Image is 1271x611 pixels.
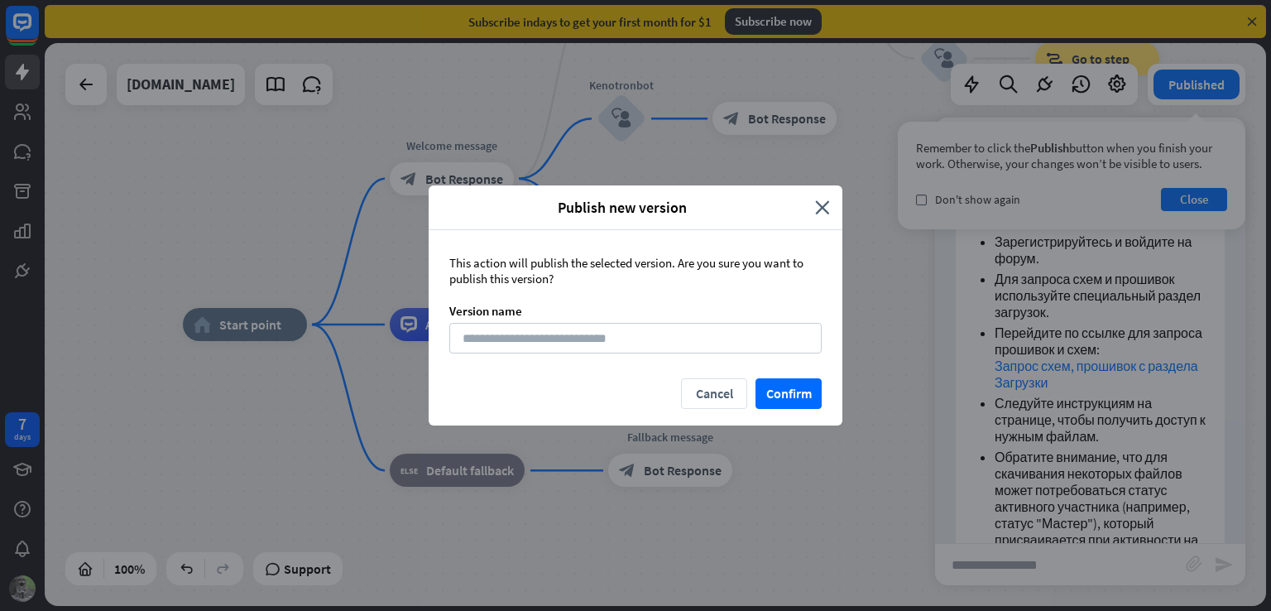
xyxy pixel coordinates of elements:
button: Confirm [755,378,822,409]
button: Open LiveChat chat widget [13,7,63,56]
div: This action will publish the selected version. Are you sure you want to publish this version? [449,255,822,286]
span: Publish new version [441,198,803,217]
button: Cancel [681,378,747,409]
div: Version name [449,303,822,319]
i: close [815,198,830,217]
